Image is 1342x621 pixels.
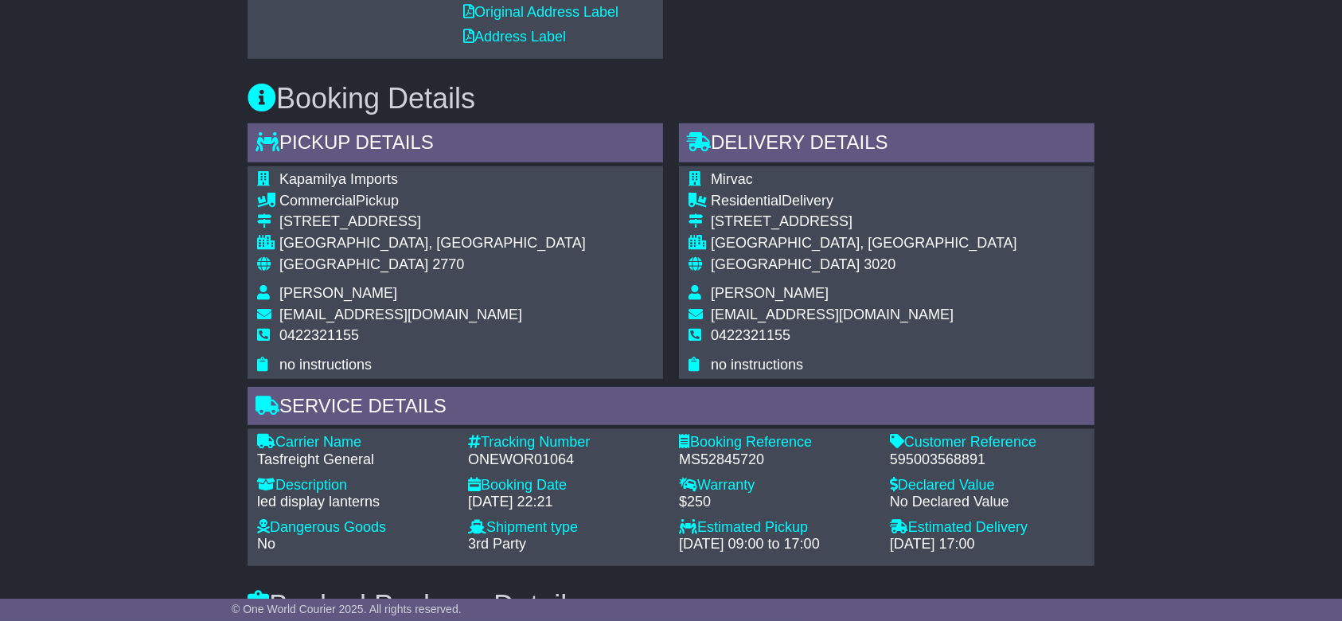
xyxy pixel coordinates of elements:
div: Description [257,477,452,494]
span: [PERSON_NAME] [279,285,397,301]
div: Pickup Details [248,123,663,166]
span: 2770 [432,256,464,272]
div: Delivery [711,193,1017,210]
a: Address Label [463,29,566,45]
span: Kapamilya Imports [279,171,398,187]
div: led display lanterns [257,494,452,511]
div: Pickup [279,193,586,210]
span: [EMAIL_ADDRESS][DOMAIN_NAME] [711,307,954,322]
a: Original Address Label [463,4,618,20]
div: ONEWOR01064 [468,451,663,469]
div: Carrier Name [257,434,452,451]
span: [GEOGRAPHIC_DATA] [711,256,860,272]
span: [EMAIL_ADDRESS][DOMAIN_NAME] [279,307,522,322]
div: Tasfreight General [257,451,452,469]
span: No [257,536,275,552]
div: [GEOGRAPHIC_DATA], [GEOGRAPHIC_DATA] [279,235,586,252]
div: Customer Reference [890,434,1085,451]
div: [GEOGRAPHIC_DATA], [GEOGRAPHIC_DATA] [711,235,1017,252]
div: Warranty [679,477,874,494]
div: Dangerous Goods [257,519,452,537]
div: Shipment type [468,519,663,537]
div: $250 [679,494,874,511]
span: © One World Courier 2025. All rights reserved. [232,603,462,615]
span: 3rd Party [468,536,526,552]
div: Service Details [248,387,1094,430]
span: 0422321155 [279,327,359,343]
span: [GEOGRAPHIC_DATA] [279,256,428,272]
div: Estimated Delivery [890,519,1085,537]
div: Tracking Number [468,434,663,451]
div: Estimated Pickup [679,519,874,537]
span: no instructions [711,357,803,373]
span: [PERSON_NAME] [711,285,829,301]
div: [DATE] 17:00 [890,536,1085,553]
div: [STREET_ADDRESS] [711,213,1017,231]
div: No Declared Value [890,494,1085,511]
div: Delivery Details [679,123,1094,166]
span: 3020 [864,256,895,272]
div: [STREET_ADDRESS] [279,213,586,231]
span: 0422321155 [711,327,790,343]
div: Booking Reference [679,434,874,451]
span: Commercial [279,193,356,209]
div: [DATE] 09:00 to 17:00 [679,536,874,553]
div: MS52845720 [679,451,874,469]
div: Booking Date [468,477,663,494]
div: [DATE] 22:21 [468,494,663,511]
div: Declared Value [890,477,1085,494]
div: 595003568891 [890,451,1085,469]
span: Mirvac [711,171,753,187]
span: Residential [711,193,782,209]
span: no instructions [279,357,372,373]
h3: Booking Details [248,83,1094,115]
